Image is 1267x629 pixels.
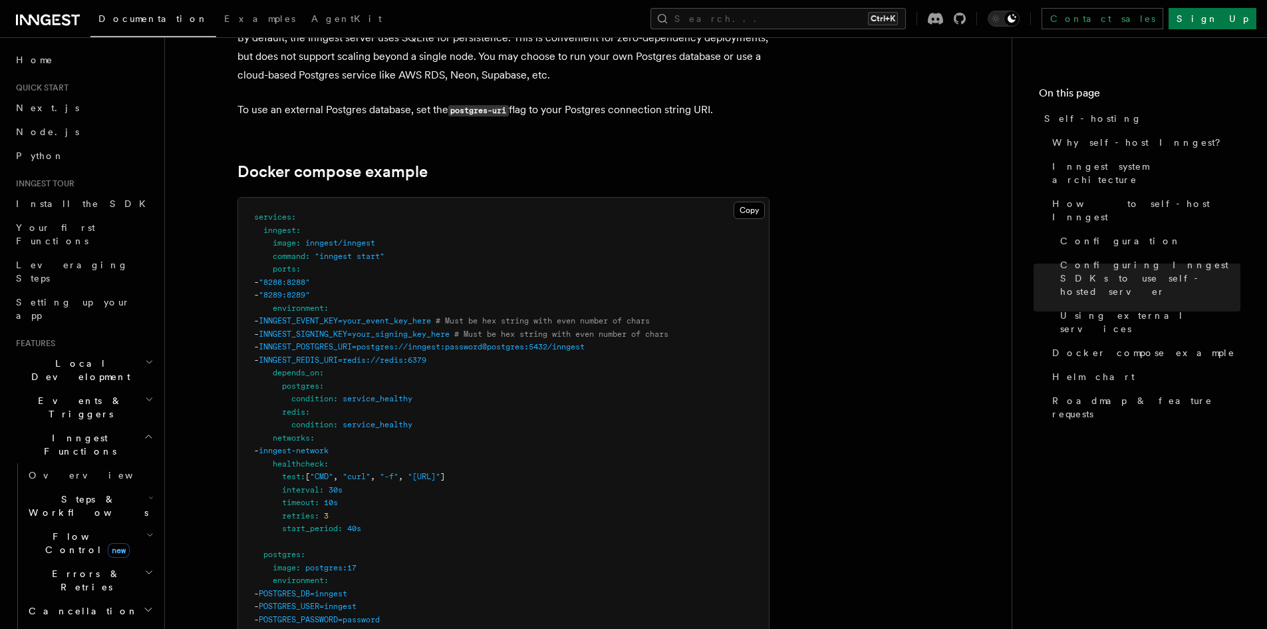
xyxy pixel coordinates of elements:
[329,485,343,495] span: 30s
[11,426,156,463] button: Inngest Functions
[237,162,428,181] a: Docker compose example
[343,394,412,403] span: service_healthy
[11,290,156,327] a: Setting up your app
[333,394,338,403] span: :
[436,316,650,325] span: # Must be hex string with even number of chars
[1060,258,1240,298] span: Configuring Inngest SDKs to use self-hosted server
[310,472,333,481] span: "CMD"
[16,53,53,67] span: Home
[282,381,319,391] span: postgres
[301,550,305,559] span: :
[310,433,315,443] span: :
[988,11,1020,27] button: Toggle dark mode
[98,13,208,24] span: Documentation
[301,472,305,481] span: :
[282,524,338,533] span: start_period
[259,329,450,339] span: INNGEST_SIGNING_KEY=your_signing_key_here
[254,342,259,351] span: -
[273,264,296,274] span: ports
[11,431,144,458] span: Inngest Functions
[273,238,296,248] span: image
[16,260,128,284] span: Leveraging Steps
[273,433,310,443] span: networks
[16,103,79,113] span: Next.js
[259,602,356,611] span: POSTGRES_USER=inngest
[254,329,259,339] span: -
[259,615,380,624] span: POSTGRES_PASSWORD=password
[291,420,333,429] span: condition
[315,511,319,521] span: :
[11,351,156,389] button: Local Development
[90,4,216,37] a: Documentation
[1047,130,1240,154] a: Why self-host Inngest?
[1047,365,1240,389] a: Helm chart
[370,472,375,481] span: ,
[23,567,144,594] span: Errors & Retries
[1169,8,1256,29] a: Sign Up
[1060,309,1240,335] span: Using external services
[11,144,156,168] a: Python
[11,357,145,383] span: Local Development
[1055,229,1240,253] a: Configuration
[1047,341,1240,365] a: Docker compose example
[324,511,329,521] span: 3
[1052,160,1240,186] span: Inngest system architecture
[333,472,338,481] span: ,
[16,198,154,209] span: Install the SDK
[11,192,156,216] a: Install the SDK
[1039,106,1240,130] a: Self-hosting
[1060,234,1181,248] span: Configuration
[259,446,329,455] span: inngest-network
[11,96,156,120] a: Next.js
[23,524,156,562] button: Flow Controlnew
[259,290,310,300] span: "8289:8289"
[273,368,319,377] span: depends_on
[1055,253,1240,304] a: Configuring Inngest SDKs to use self-hosted server
[454,329,668,339] span: # Must be hex string with even number of chars
[259,342,585,351] span: INNGEST_POSTGRES_URI=postgres://inngest:password@postgres:5432/inngest
[23,604,138,618] span: Cancellation
[11,216,156,253] a: Your first Functions
[11,178,74,189] span: Inngest tour
[1047,192,1240,229] a: How to self-host Inngest
[282,485,319,495] span: interval
[11,83,69,93] span: Quick start
[398,472,403,481] span: ,
[273,459,324,469] span: healthcheck
[23,487,156,524] button: Steps & Workflows
[282,472,301,481] span: test
[1052,197,1240,224] span: How to self-host Inngest
[305,407,310,417] span: :
[23,493,148,519] span: Steps & Workflows
[254,290,259,300] span: -
[282,407,305,417] span: redis
[259,316,431,325] span: INNGEST_EVENT_KEY=your_event_key_here
[282,511,315,521] span: retries
[296,238,301,248] span: :
[305,238,375,248] span: inngest/inngest
[23,599,156,623] button: Cancellation
[16,150,65,161] span: Python
[734,202,765,219] button: Copy
[263,226,296,235] span: inngest
[16,297,130,321] span: Setting up your app
[333,420,338,429] span: :
[11,338,55,349] span: Features
[254,278,259,287] span: -
[315,252,384,261] span: "inngest start"
[216,4,303,36] a: Examples
[291,394,333,403] span: condition
[319,368,324,377] span: :
[380,472,398,481] span: "-f"
[237,101,770,120] p: To use an external Postgres database, set the flag to your Postgres connection string URI.
[254,589,259,598] span: -
[11,389,156,426] button: Events & Triggers
[273,563,296,572] span: image
[224,13,295,24] span: Examples
[296,264,301,274] span: :
[259,278,310,287] span: "8288:8288"
[273,252,305,261] span: command
[259,355,426,365] span: INNGEST_REDIS_URI=redis://redis:6379
[319,485,324,495] span: :
[408,472,440,481] span: "[URL]"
